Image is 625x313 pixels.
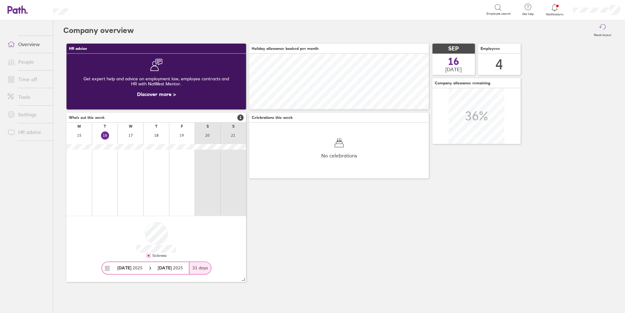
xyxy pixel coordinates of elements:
label: Reset layout [590,31,615,37]
span: Employees [481,46,500,51]
a: HR advice [3,126,53,138]
div: F [181,124,183,129]
span: 16 [448,56,459,66]
div: T [155,124,157,129]
a: People [3,56,53,68]
div: S [232,124,234,129]
span: 2025 [158,265,183,270]
a: Time off [3,73,53,86]
span: No celebrations [321,153,357,158]
a: Settings [3,108,53,121]
span: Notifications [544,13,565,16]
div: S [207,124,209,129]
span: Employee search [486,12,511,16]
div: T [104,124,106,129]
span: SEP [448,45,459,52]
div: Sickness [151,253,166,258]
a: Discover more > [137,91,176,97]
a: Notifications [544,3,565,16]
h2: Company overview [63,20,134,40]
div: 4 [496,56,503,72]
span: 1 [237,114,244,121]
span: Get help [518,12,538,16]
span: Company allowance remaining [435,81,490,85]
div: M [77,124,81,129]
strong: [DATE] [158,265,173,271]
a: Tools [3,91,53,103]
span: Celebrations this week [252,115,293,120]
span: 2025 [117,265,143,270]
div: W [129,124,133,129]
button: Reset layout [590,20,615,40]
span: [DATE] [445,66,462,72]
div: Search [86,7,102,12]
span: HR advice [69,46,87,51]
span: Who's out this week [69,115,105,120]
span: Holiday allowance booked per month [252,46,318,51]
div: 31 days [189,262,211,274]
div: Get expert help and advice on employment law, employee contracts and HR with NatWest Mentor. [71,71,241,91]
a: Overview [3,38,53,50]
strong: [DATE] [117,265,131,271]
